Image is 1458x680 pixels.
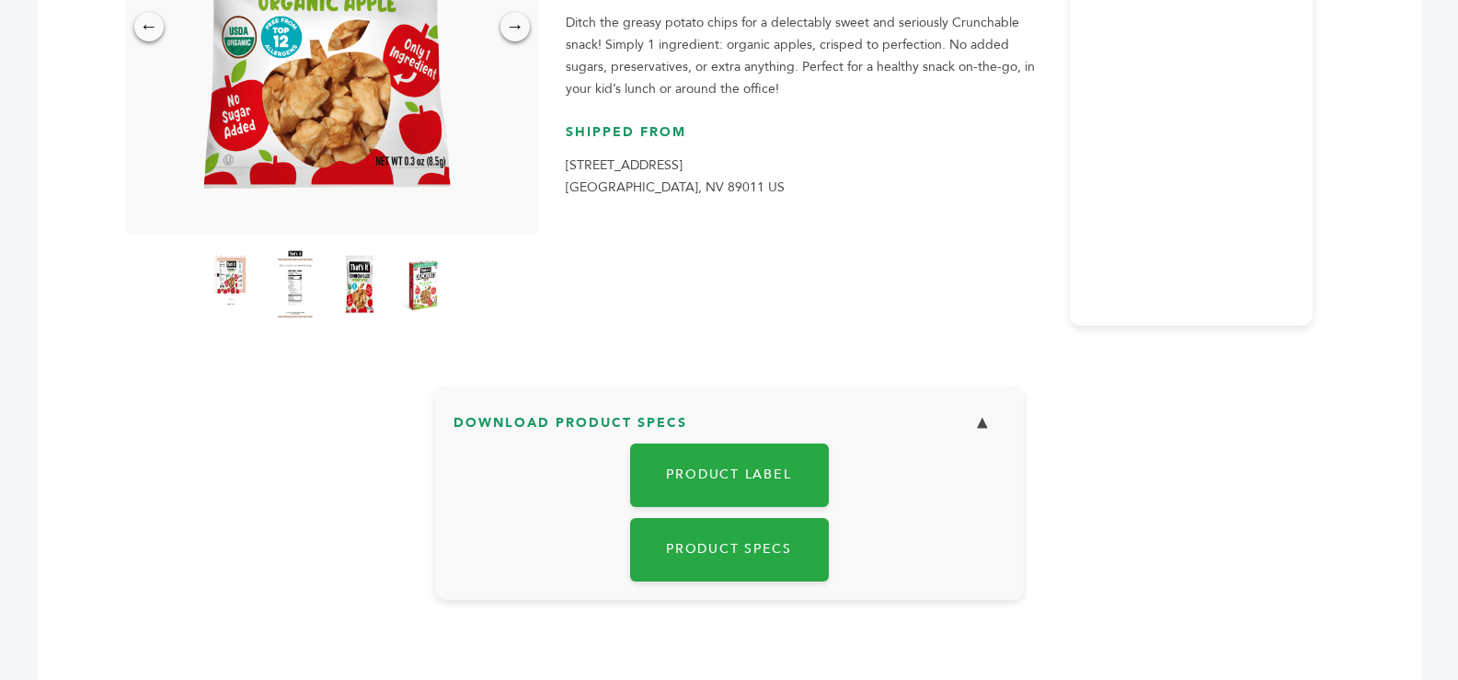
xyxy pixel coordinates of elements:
p: [STREET_ADDRESS] [GEOGRAPHIC_DATA], NV 89011 US [566,155,1051,199]
img: That's It Crunchables Organic Apple 8 innerpacks per case 2.4 oz Product Label [208,248,254,321]
a: Product Label [630,444,829,507]
h3: Shipped From [566,123,1051,156]
img: That's It Crunchables Organic Apple 8 innerpacks per case 2.4 oz [401,248,447,321]
a: Product Specs [630,518,829,582]
h3: Download Product Specs [453,404,1005,457]
button: ▼ [959,404,1005,444]
p: Ditch the greasy potato chips for a delectably sweet and seriously Crunchable snack! Simply 1 ing... [566,12,1051,100]
img: That's It Crunchables Organic Apple 8 innerpacks per case 2.4 oz Nutrition Info [272,248,318,321]
img: That's It Crunchables Organic Apple 8 innerpacks per case 2.4 oz [337,248,383,321]
div: → [500,12,530,41]
div: ← [134,12,164,41]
